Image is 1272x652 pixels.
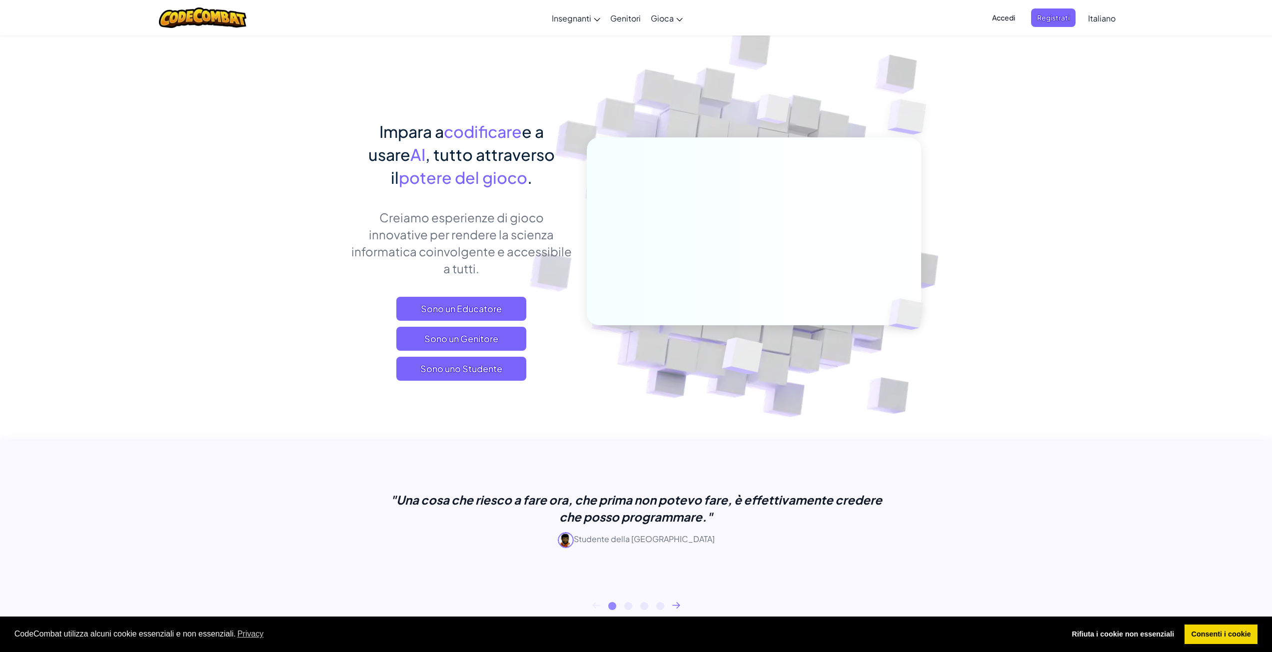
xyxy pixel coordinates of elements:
[386,491,886,525] p: "Una cosa che riesco a fare ora, che prima non potevo fare, è effettivamente credere che posso pr...
[236,627,265,642] a: learn more about cookies
[986,8,1021,27] button: Accedi
[646,4,688,31] a: Gioca
[547,4,605,31] a: Insegnanti
[1083,4,1121,31] a: Italiano
[640,602,648,610] button: 3
[14,627,1057,642] span: CodeCombat utilizza alcuni cookie essenziali e non essenziali.
[605,4,646,31] a: Genitori
[738,74,810,149] img: Overlap cubes
[608,602,616,610] button: 1
[386,532,886,548] p: Studente della [GEOGRAPHIC_DATA]
[872,278,947,351] img: Overlap cubes
[656,602,664,610] button: 4
[651,13,674,23] span: Gioca
[1185,625,1258,645] a: allow cookies
[399,167,527,187] span: potere del gioco
[624,602,632,610] button: 2
[527,167,532,187] span: .
[868,75,954,159] img: Overlap cubes
[697,316,787,399] img: Overlap cubes
[552,13,591,23] span: Insegnanti
[379,121,444,141] span: Impara a
[444,121,522,141] span: codificare
[396,357,526,381] button: Sono uno Studente
[159,7,246,28] img: CodeCombat logo
[351,209,572,277] p: Creiamo esperienze di gioco innovative per rendere la scienza informatica coinvolgente e accessib...
[1088,13,1116,23] span: Italiano
[1031,8,1076,27] button: Registrati
[396,327,526,351] a: Sono un Genitore
[396,297,526,321] a: Sono un Educatore
[391,144,555,187] span: , tutto attraverso il
[410,144,425,164] span: AI
[1065,625,1181,645] a: deny cookies
[558,532,574,548] img: avatar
